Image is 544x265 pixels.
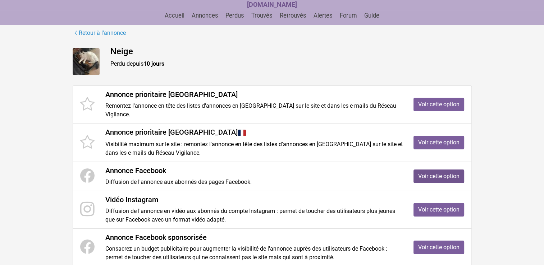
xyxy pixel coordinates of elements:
h4: Vidéo Instagram [105,195,403,204]
a: Voir cette option [413,241,464,254]
a: Annonces [189,12,221,19]
p: Visibilité maximum sur le site : remontez l'annonce en tête des listes d'annonces en [GEOGRAPHIC_... [105,140,403,157]
a: Accueil [162,12,187,19]
a: Perdus [223,12,247,19]
img: France [238,129,246,137]
a: Voir cette option [413,203,464,217]
a: Guide [361,12,382,19]
h4: Annonce prioritaire [GEOGRAPHIC_DATA] [105,90,403,99]
a: Trouvés [248,12,275,19]
strong: 10 jours [143,60,164,67]
a: Voir cette option [413,98,464,111]
a: Voir cette option [413,169,464,183]
a: [DOMAIN_NAME] [247,1,297,8]
p: Diffusion de l'annonce aux abonnés des pages Facebook. [105,178,403,186]
h4: Neige [110,46,472,57]
p: Remontez l'annonce en tête des listes d'annonces en [GEOGRAPHIC_DATA] sur le site et dans les e-m... [105,102,403,119]
p: Perdu depuis [110,60,472,68]
h4: Annonce Facebook sponsorisée [105,233,403,242]
h4: Annonce prioritaire [GEOGRAPHIC_DATA] [105,128,403,137]
a: Forum [337,12,360,19]
p: Consacrez un budget publicitaire pour augmenter la visibilité de l'annonce auprès des utilisateur... [105,245,403,262]
a: Voir cette option [413,136,464,149]
p: Diffusion de l'annonce en vidéo aux abonnés du compte Instagram : permet de toucher des utilisate... [105,207,403,224]
a: Alertes [311,12,335,19]
h4: Annonce Facebook [105,166,403,175]
a: Retrouvés [277,12,309,19]
a: Retour à l'annonce [73,28,126,38]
